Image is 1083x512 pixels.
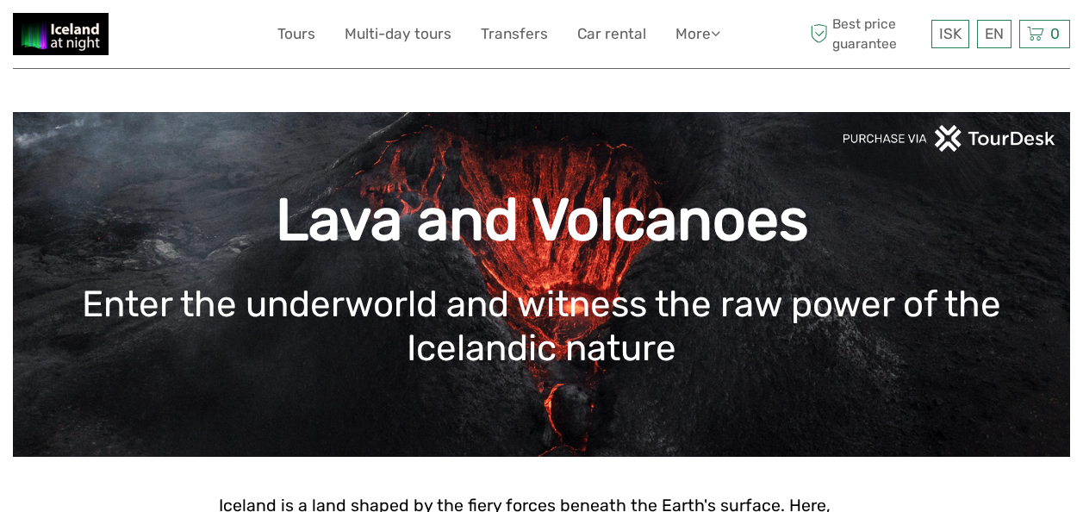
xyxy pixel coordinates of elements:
img: PurchaseViaTourDeskwhite.png [842,125,1057,152]
h1: Lava and Volcanoes [39,185,1044,255]
a: Tours [277,22,315,47]
img: 2375-0893e409-a1bb-4841-adb0-b7e32975a913_logo_small.jpg [13,13,109,55]
a: Multi-day tours [345,22,451,47]
span: ISK [939,25,962,42]
a: Transfers [481,22,548,47]
span: 0 [1048,25,1062,42]
div: EN [977,20,1011,48]
h1: Enter the underworld and witness the raw power of the Icelandic nature [39,283,1044,370]
span: Best price guarantee [806,15,927,53]
a: Car rental [577,22,646,47]
a: More [675,22,720,47]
